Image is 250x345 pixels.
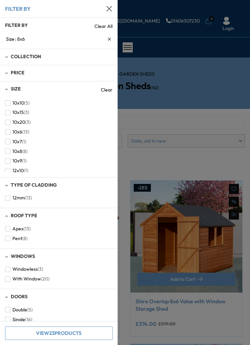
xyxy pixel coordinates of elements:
[49,327,54,340] b: 23
[25,195,32,201] span: (13)
[12,236,22,241] span: Pent
[5,264,43,274] button: Windowless
[24,110,29,115] span: (3)
[6,36,17,43] span: Size
[5,166,28,176] button: 12x10
[12,276,41,282] span: With Window
[12,168,24,174] span: 12x10
[11,70,25,76] span: Price
[11,182,57,188] span: Type of Cladding
[12,139,22,145] span: 10x7
[5,315,32,324] button: Single
[22,149,28,154] span: (8)
[5,5,103,12] div: Filter By
[11,253,35,259] span: Windows
[22,139,26,145] span: (1)
[12,149,22,154] span: 10x8
[5,117,31,127] button: 10x20
[11,53,41,60] span: Collection
[5,147,28,156] button: 10x8
[24,168,28,174] span: (1)
[11,213,37,219] span: Roof Type
[38,266,43,272] span: (3)
[41,276,49,282] span: (20)
[12,317,25,322] span: Single
[22,129,29,135] span: (13)
[12,100,24,106] span: 10x10
[12,307,27,313] span: Double
[5,137,26,147] button: 10x7
[12,129,22,135] span: 10x6
[5,127,29,137] button: 10x6
[17,36,25,42] span: 8x6
[11,294,28,300] span: Doors
[24,100,30,106] span: (5)
[5,108,29,117] button: 10x15
[5,234,28,243] button: Pent
[5,98,30,108] button: 10x10
[5,305,33,315] button: Double
[12,110,24,115] span: 10x15
[25,119,31,125] span: (3)
[12,266,38,272] span: Windowless
[12,226,24,232] span: Apex
[101,86,113,93] a: Clear
[5,274,49,284] button: With Window
[12,158,22,164] span: 10x9
[12,195,25,201] span: 12mm
[11,86,21,92] span: Size
[22,158,27,164] span: (1)
[12,119,25,125] span: 10x20
[94,23,113,30] a: Clear All
[5,22,28,28] span: Filter By
[5,193,32,203] button: 12mm
[5,327,113,340] button: View23Products
[25,317,32,322] span: (16)
[24,226,31,232] span: (13)
[5,224,31,234] button: Apex
[27,307,33,313] span: (5)
[22,236,28,241] span: (8)
[5,156,27,166] button: 10x9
